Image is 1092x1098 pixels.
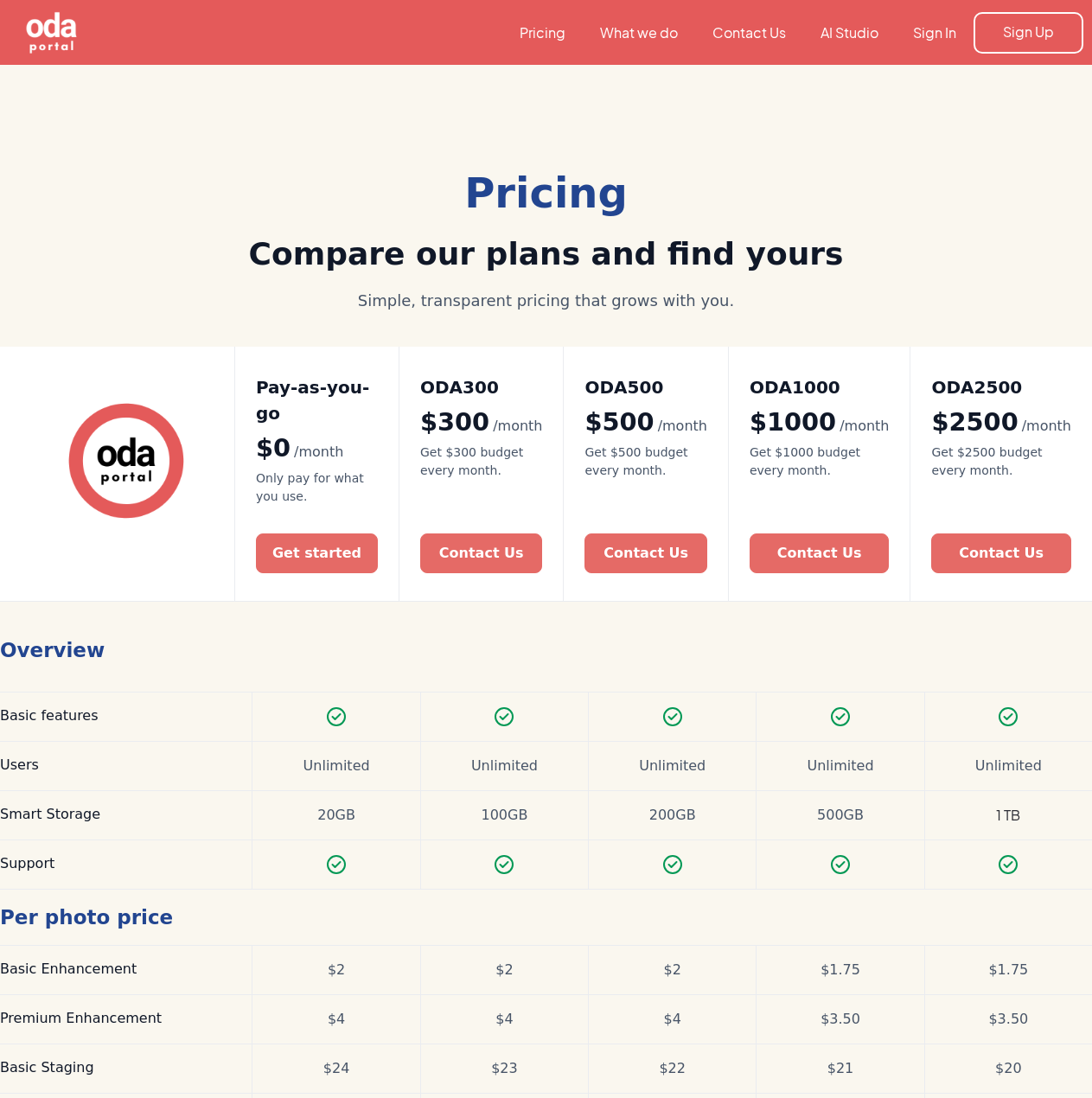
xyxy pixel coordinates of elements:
div: $300 [420,407,542,437]
a: Sign Up [974,12,1083,54]
a: Contact Us [750,533,890,573]
a: Contact Us [420,533,542,573]
div: 100GB [481,805,527,826]
span: /month [840,418,889,434]
div: Contact Us [777,543,862,564]
a: Contact Us [931,533,1071,573]
div: $4 [328,1009,345,1030]
div: $20 [995,1058,1022,1079]
div: $1.75 [988,960,1028,980]
h2: ODA300 [420,374,542,400]
div: Simple, transparent pricing that grows with you. [214,289,878,312]
div: $2 [328,960,345,980]
div: Sign Up [1003,22,1054,41]
div: $23 [491,1058,518,1079]
div: Unlimited [303,756,370,776]
a: What we do [583,23,695,42]
div: Get $300 budget every month. [420,444,542,480]
div: Pricing [214,162,878,224]
div: $4 [495,1009,513,1030]
div: $2 [495,960,513,980]
h2: ODA500 [584,374,706,400]
a: home [9,10,173,55]
span: /month [294,444,343,460]
h2: Compare our plans and find yours [214,234,878,275]
div: Unlimited [975,756,1042,776]
div: Unlimited [471,756,538,776]
div: $22 [659,1058,686,1079]
div: $1.75 [821,960,860,980]
h2: ODA2500 [931,374,1071,400]
a: Get started [256,533,378,573]
div: Get started [272,543,361,564]
div: Unlimited [639,756,706,776]
div: 500GB [817,805,864,826]
div: $3.50 [988,1009,1028,1030]
div: $4 [664,1009,681,1030]
div: Contact Us [439,543,524,564]
div: $21 [827,1058,854,1079]
span: /month [658,418,707,434]
div: $2500 [931,407,1071,437]
div: Contact Us [959,543,1044,564]
a: Sign In [896,23,974,42]
div: Get $2500 budget every month. [931,444,1071,480]
div: Get $1000 budget every month. [750,444,890,480]
span: /month [493,418,542,434]
div: $3.50 [821,1009,860,1030]
div: Only pay for what you use. [256,469,378,506]
div: $1000 [750,407,890,437]
a: Pricing [502,23,583,42]
a: AI Studio [803,23,896,42]
h2: ODA1000 [750,374,890,400]
div: 20GB [317,805,355,826]
a: Contact Us [695,23,803,42]
div: $0 [256,433,378,463]
div: $500 [584,407,706,437]
div: Unlimited [808,756,874,776]
div: Contact Us [603,543,688,564]
div: Get $500 budget every month. [584,444,706,480]
div: $2 [664,960,681,980]
span: /month [1022,418,1071,434]
div: 200GB [649,805,696,826]
h2: Pay-as-you-go [256,374,378,426]
a: Contact Us [584,533,706,573]
div: $24 [323,1058,350,1079]
div: 1 TB [924,791,1092,839]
